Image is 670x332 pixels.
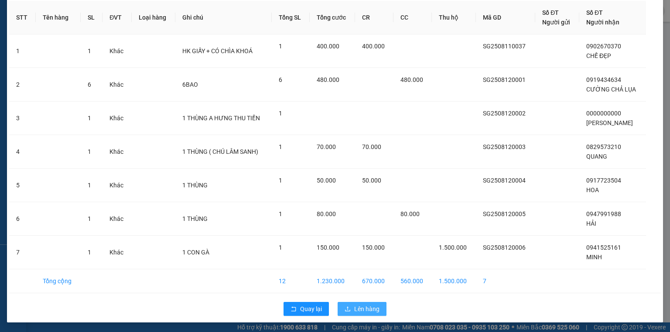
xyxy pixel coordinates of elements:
[310,269,355,293] td: 1.230.000
[9,169,36,202] td: 5
[279,76,282,83] span: 6
[9,202,36,236] td: 6
[432,1,476,34] th: Thu hộ
[9,68,36,102] td: 2
[103,68,132,102] td: Khác
[279,244,282,251] span: 1
[182,182,208,189] span: 1 THÙNG
[317,43,339,50] span: 400.000
[400,76,423,83] span: 480.000
[586,177,621,184] span: 0917723504
[182,81,198,88] span: 6BAO
[103,135,132,169] td: Khác
[317,143,336,150] span: 70.000
[182,47,253,54] span: HK GIẤY + CÓ CHÌA KHOÁ
[400,210,420,217] span: 80.000
[476,269,535,293] td: 7
[586,19,619,26] span: Người nhận
[586,220,596,227] span: HẢI
[586,43,621,50] span: 0902670370
[393,1,432,34] th: CC
[310,1,355,34] th: Tổng cước
[317,210,336,217] span: 80.000
[50,21,57,28] span: environment
[586,186,599,193] span: HOA
[182,148,258,155] span: 1 THÙNG ( CHÚ LÂM SANH)
[132,1,175,34] th: Loại hàng
[586,210,621,217] span: 0947991988
[36,269,81,293] td: Tổng cộng
[103,202,132,236] td: Khác
[586,244,621,251] span: 0941525161
[476,1,535,34] th: Mã GD
[362,244,385,251] span: 150.000
[272,1,310,34] th: Tổng SL
[586,52,611,59] span: CHẾ ĐẸP
[317,244,339,251] span: 150.000
[88,249,91,256] span: 1
[279,143,282,150] span: 1
[182,249,209,256] span: 1 CON GÀ
[88,215,91,222] span: 1
[9,1,36,34] th: STT
[355,269,393,293] td: 670.000
[439,244,467,251] span: 1.500.000
[483,143,526,150] span: SG2508120003
[483,244,526,251] span: SG2508120006
[586,143,621,150] span: 0829573210
[182,115,260,122] span: 1 THÙNG A HƯNG THU TIỀN
[362,143,381,150] span: 70.000
[4,54,151,69] b: GỬI : [GEOGRAPHIC_DATA]
[4,19,166,30] li: 995 [PERSON_NAME]
[393,269,432,293] td: 560.000
[542,9,559,16] span: Số ĐT
[81,1,103,34] th: SL
[483,43,526,50] span: SG2508110037
[291,306,297,313] span: rollback
[354,304,379,314] span: Lên hàng
[586,86,636,93] span: CƯỜNG CHẢ LỤA
[88,81,91,88] span: 6
[279,43,282,50] span: 1
[586,76,621,83] span: 0919434634
[483,177,526,184] span: SG2508120004
[284,302,329,316] button: rollbackQuay lại
[345,306,351,313] span: upload
[362,43,385,50] span: 400.000
[50,32,57,39] span: phone
[317,177,336,184] span: 50.000
[9,34,36,68] td: 1
[586,9,603,16] span: Số ĐT
[338,302,386,316] button: uploadLên hàng
[88,115,91,122] span: 1
[9,102,36,135] td: 3
[103,169,132,202] td: Khác
[483,76,526,83] span: SG2508120001
[586,110,621,117] span: 0000000000
[586,254,602,261] span: MINH
[182,215,208,222] span: 1 THÙNG
[586,153,607,160] span: QUANG
[272,269,310,293] td: 12
[103,236,132,269] td: Khác
[88,148,91,155] span: 1
[9,135,36,169] td: 4
[279,177,282,184] span: 1
[432,269,476,293] td: 1.500.000
[279,210,282,217] span: 1
[586,119,633,126] span: [PERSON_NAME]
[103,1,132,34] th: ĐVT
[362,177,381,184] span: 50.000
[355,1,393,34] th: CR
[103,34,132,68] td: Khác
[279,110,282,117] span: 1
[9,236,36,269] td: 7
[88,182,91,189] span: 1
[317,76,339,83] span: 480.000
[36,1,81,34] th: Tên hàng
[542,19,570,26] span: Người gửi
[175,1,271,34] th: Ghi chú
[4,30,166,41] li: 0946 508 595
[50,6,116,17] b: Nhà Xe Hà My
[103,102,132,135] td: Khác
